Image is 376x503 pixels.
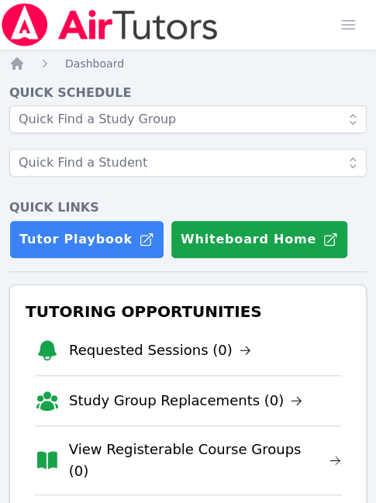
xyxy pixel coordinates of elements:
[9,84,367,102] h4: Quick Schedule
[65,56,124,71] a: Dashboard
[9,56,367,71] nav: Breadcrumb
[69,390,302,412] a: Study Group Replacements (0)
[9,149,367,177] input: Quick Find a Student
[9,198,367,217] h4: Quick Links
[9,220,164,259] a: Tutor Playbook
[171,220,348,259] button: Whiteboard Home
[69,339,251,361] a: Requested Sessions (0)
[69,439,341,482] a: View Registerable Course Groups (0)
[22,298,354,326] h3: Tutoring Opportunities
[9,105,367,133] input: Quick Find a Study Group
[65,57,124,70] span: Dashboard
